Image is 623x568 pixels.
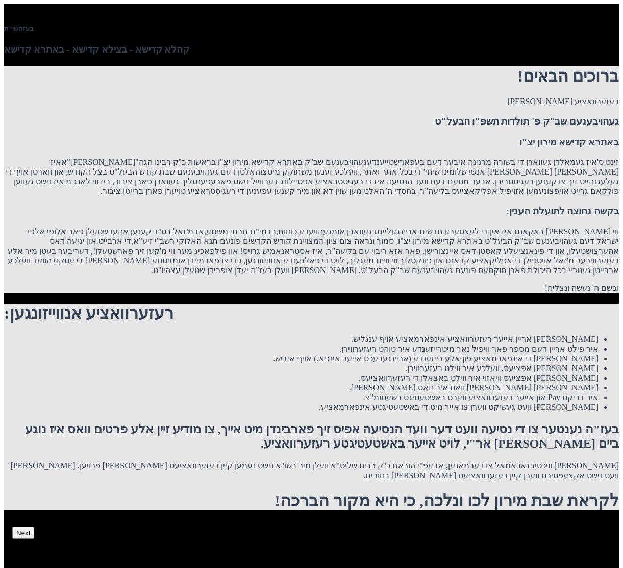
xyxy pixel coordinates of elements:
span: בדמי"ם תרתי משמע, [204,227,276,236]
li: [PERSON_NAME] אפציעס וויאזוי איר ווילט באצאלן די רעזערוואציעס. [4,373,599,383]
h1: ברוכים הבאים! [4,66,619,86]
h3: באתרא קדישא מירון יצ"ו [4,137,619,148]
p: ווי [PERSON_NAME] באקאנט איז אין די לעצטערע חדשים אריינגעלייגט געווארן אומגעהויערע כוחות, אז מ'זא... [4,227,619,275]
div: רעזערוואציע [PERSON_NAME] [4,96,619,106]
h3: געהויבענעם שב"ק פ' תולדות תשפ"ו הבעל"ט [4,116,619,127]
li: [PERSON_NAME] וועט געשיקט ווערן צו אייך מיט די באשטעטיגטע אינפארמאציע. [4,402,599,412]
p: [PERSON_NAME] וויכטיג נאכאמאל צו דערמאנען, אז עפ"י הוראת כ"ק רבינו שליט"א וועלן מיר בשו"א נישט נע... [4,461,619,480]
h2: בעז"ה נענטער צו די נסיעה וועט דער וועד הנסיעה אפיס זיך פארבינדן מיט אייך, צו מודיע זיין אלע פרטים... [4,422,619,451]
li: איר דריקט Pay און אייער רעזערוואציע ווערט באשטעטיגט בשעטומ"צ. [4,392,599,402]
span: די ארבייט און יגיעה דאס אהערצושטעלן, און די פינאנציעלע קאסטן דאס איינצורישן, פאר אזא ריבוי עם בלי... [49,237,619,255]
h1: :רעזערוואציע אנווייזונגען [4,304,619,323]
button: Next [12,527,34,539]
h1: לקראת שבת מירון לכו ונלכה, כי היא מקור הברכה! [4,491,619,510]
li: [PERSON_NAME] די אינפארמאציע פון אלע רייזענדע (אריינגערעכט אייער אינפא.) אויף אידיש. [4,354,599,363]
li: איר פילט אריין דעם מספר פאר וויפיל נאך מיטרייזענדע איר טוהט רעזערווירן. [4,344,599,354]
li: [PERSON_NAME] אפציעס, וועלכע איר ווילט רעזערווירן. [4,363,599,373]
h3: קהלא קדישא - בצילא קדישא - באתרא קדישא [4,44,619,55]
h5: בעזהשי"ת [4,24,619,33]
h3: בקשה נחוצה לתועלת הענין: [4,206,619,217]
li: [PERSON_NAME] [PERSON_NAME] וואס איר האט [PERSON_NAME]. [4,383,599,392]
p: זינט ס'איז געמאלדן געווארן די בשורה מרנינה איבער דעם בעפארשטייענדע איז [PERSON_NAME] [PERSON_NAME... [4,157,619,196]
li: [PERSON_NAME] אריין אייער רעזערוואציע אינפארמאציע אויף ענגליש. [4,334,599,344]
div: ובשם ה' נעשה ונצליח! [4,283,619,293]
span: געהויבענעם שב"ק באתרא קדישא מירון יצ"ו בראשות כ"ק רבינו הגה"[PERSON_NAME]"א [61,158,367,166]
